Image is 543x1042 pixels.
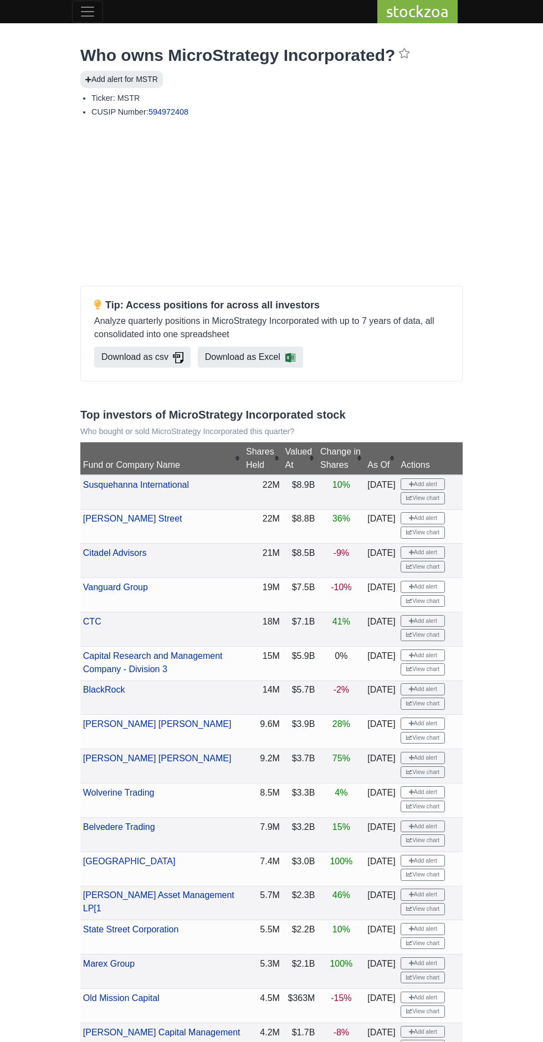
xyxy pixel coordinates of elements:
[335,788,347,797] span: 4%
[330,857,352,866] span: 100%
[283,680,318,715] td: $5.7B
[332,480,350,489] span: 10%
[335,651,347,661] span: 0%
[317,442,365,475] th: Change in Shares: No sort applied, activate to apply an ascending sort
[80,45,463,65] h1: Who owns MicroStrategy Incorporated?
[401,923,445,935] button: Add alert
[80,71,163,88] button: Add alert for MSTR
[83,993,160,1003] a: Old Mission Capital
[365,544,398,578] td: [DATE]
[365,783,398,818] td: [DATE]
[83,754,232,763] a: [PERSON_NAME] [PERSON_NAME]
[401,766,445,778] a: View chart
[365,852,398,886] td: [DATE]
[398,442,463,475] th: Actions: No sort applied, sorting is disabled
[83,548,147,558] a: Citadel Advisors
[365,817,398,852] td: [DATE]
[401,683,445,695] button: Add alert
[83,651,223,674] a: Capital Research and Management Company - Division 3
[91,106,463,117] li: CUSIP Number:
[401,834,445,847] a: View chart
[83,458,241,472] div: Fund or Company Name
[367,458,395,472] div: As Of
[243,680,282,715] td: 14M
[365,612,398,647] td: [DATE]
[283,544,318,578] td: $8.5B
[83,480,189,489] a: Susquehanna International
[243,817,282,852] td: 7.9M
[365,715,398,749] td: [DATE]
[332,719,350,729] span: 28%
[401,663,445,675] a: View chart
[148,107,188,116] a: 594972408
[332,890,350,900] span: 46%
[243,442,282,475] th: Shares Held: No sort applied, activate to apply an ascending sort
[283,817,318,852] td: $3.2B
[83,822,155,832] a: Belvedere Trading
[83,514,182,523] a: [PERSON_NAME] Street
[401,821,445,833] button: Add alert
[330,959,352,968] span: 100%
[401,889,445,901] button: Add alert
[243,852,282,886] td: 7.4M
[94,314,449,341] p: Analyze quarterly positions in MicroStrategy Incorporated with up to 7 years of data, all consoli...
[91,92,463,104] li: Ticker: MSTR
[332,822,350,832] span: 15%
[365,886,398,920] td: [DATE]
[83,1028,240,1037] a: [PERSON_NAME] Capital Management
[334,1028,349,1037] span: -8%
[283,715,318,749] td: $3.9B
[401,1005,445,1018] a: View chart
[80,442,243,475] th: Fund or Company Name: No sort applied, activate to apply an ascending sort
[243,749,282,783] td: 9.2M
[401,992,445,1004] button: Add alert
[334,685,349,694] span: -2%
[401,1026,445,1038] button: Add alert
[331,582,351,592] span: -10%
[401,903,445,915] a: View chart
[283,886,318,920] td: $2.3B
[401,869,445,881] a: View chart
[401,972,445,984] a: View chart
[365,920,398,955] td: [DATE]
[283,442,318,475] th: Valued At: No sort applied, activate to apply an ascending sort
[243,646,282,680] td: 15M
[198,347,303,368] a: Download as Excel
[243,988,282,1023] td: 4.5M
[94,300,449,312] h4: Tip: Access positions for across all investors
[283,749,318,783] td: $3.7B
[83,719,232,729] a: [PERSON_NAME] [PERSON_NAME]
[285,445,315,472] div: Valued At
[334,548,349,558] span: -9%
[83,959,135,968] a: Marex Group
[401,698,445,710] a: View chart
[83,925,179,934] a: State Street Corporation
[401,615,445,627] button: Add alert
[332,514,350,523] span: 36%
[173,352,183,363] img: Download consolidated filings csv
[72,1,103,23] button: Toggle navigation
[80,427,463,436] p: Who bought or sold MicroStrategy Incorporated this quarter?
[401,546,445,559] button: Add alert
[243,783,282,818] td: 8.5M
[80,126,463,281] iframe: Advertisement
[365,988,398,1023] td: [DATE]
[365,749,398,783] td: [DATE]
[243,715,282,749] td: 9.6M
[401,732,445,744] a: View chart
[83,617,101,626] a: CTC
[401,595,445,607] a: View chart
[365,680,398,715] td: [DATE]
[365,955,398,989] td: [DATE]
[401,752,445,764] button: Add alert
[365,509,398,544] td: [DATE]
[401,957,445,969] button: Add alert
[83,788,155,797] a: Wolverine Trading
[285,352,296,363] img: Download consolidated filings xlsx
[401,527,445,539] a: View chart
[283,988,318,1023] td: $363M
[401,937,445,950] a: View chart
[83,685,125,694] a: BlackRock
[365,475,398,509] td: [DATE]
[401,561,445,573] a: View chart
